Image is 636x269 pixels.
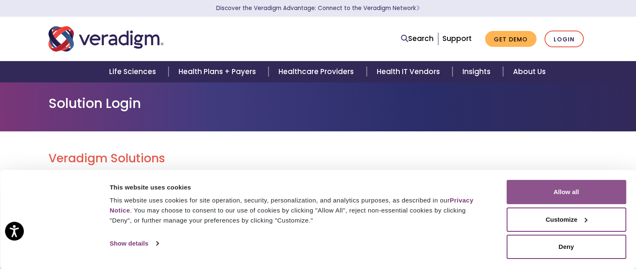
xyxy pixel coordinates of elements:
h1: Solution Login [49,95,588,111]
a: Search [401,33,434,44]
div: This website uses cookies [110,182,488,192]
span: Learn More [416,4,420,12]
a: Healthcare Providers [268,61,366,82]
button: Allow all [506,180,626,204]
a: Discover the Veradigm Advantage: Connect to the Veradigm NetworkLearn More [216,4,420,12]
a: Health Plans + Payers [169,61,268,82]
a: Show details [110,237,158,250]
div: This website uses cookies for site operation, security, personalization, and analytics purposes, ... [110,195,488,225]
h2: Veradigm Solutions [49,151,588,166]
a: Get Demo [485,31,536,47]
a: Life Sciences [99,61,169,82]
img: Veradigm logo [49,25,163,53]
a: About Us [503,61,556,82]
a: Insights [452,61,503,82]
a: Health IT Vendors [367,61,452,82]
button: Deny [506,235,626,259]
a: Support [442,33,472,44]
a: Login [544,31,584,48]
button: Customize [506,208,626,232]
